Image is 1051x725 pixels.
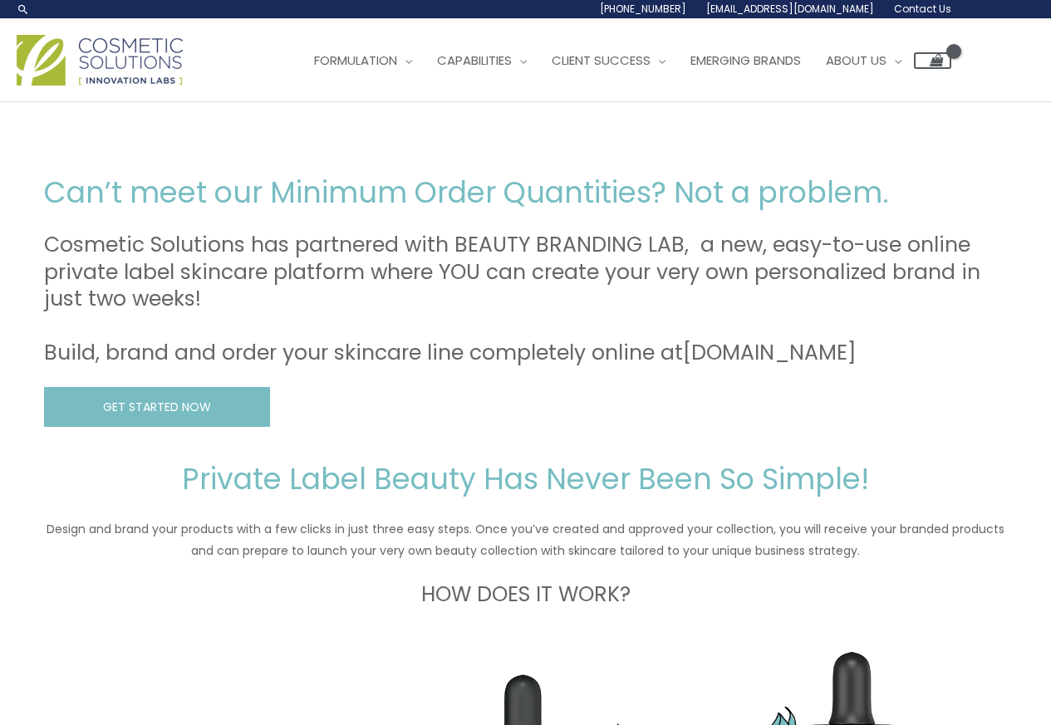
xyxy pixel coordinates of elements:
span: Client Success [552,51,651,69]
nav: Site Navigation [289,36,951,86]
a: Client Success [539,36,678,86]
a: Search icon link [17,2,30,16]
span: About Us [826,51,886,69]
span: Capabilities [437,51,512,69]
span: Contact Us [894,2,951,16]
span: Emerging Brands [690,51,801,69]
a: View Shopping Cart, empty [914,52,951,69]
p: Design and brand your products with a few clicks in just three easy steps. Once you’ve created an... [44,518,1008,561]
a: About Us [813,36,914,86]
h2: Private Label Beauty Has Never Been So Simple! [44,460,1008,498]
span: [PHONE_NUMBER] [600,2,686,16]
span: [EMAIL_ADDRESS][DOMAIN_NAME] [706,2,874,16]
a: Capabilities [425,36,539,86]
span: Formulation [314,51,397,69]
h3: HOW DOES IT WORK? [44,581,1008,609]
a: Formulation [302,36,425,86]
img: Cosmetic Solutions Logo [17,35,183,86]
a: [DOMAIN_NAME] [683,338,857,367]
a: GET STARTED NOW [44,387,270,428]
a: Emerging Brands [678,36,813,86]
h3: Cosmetic Solutions has partnered with BEAUTY BRANDING LAB, a new, easy-to-use online private labe... [44,232,1008,367]
h2: Can’t meet our Minimum Order Quantities? Not a problem. [44,174,1008,212]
